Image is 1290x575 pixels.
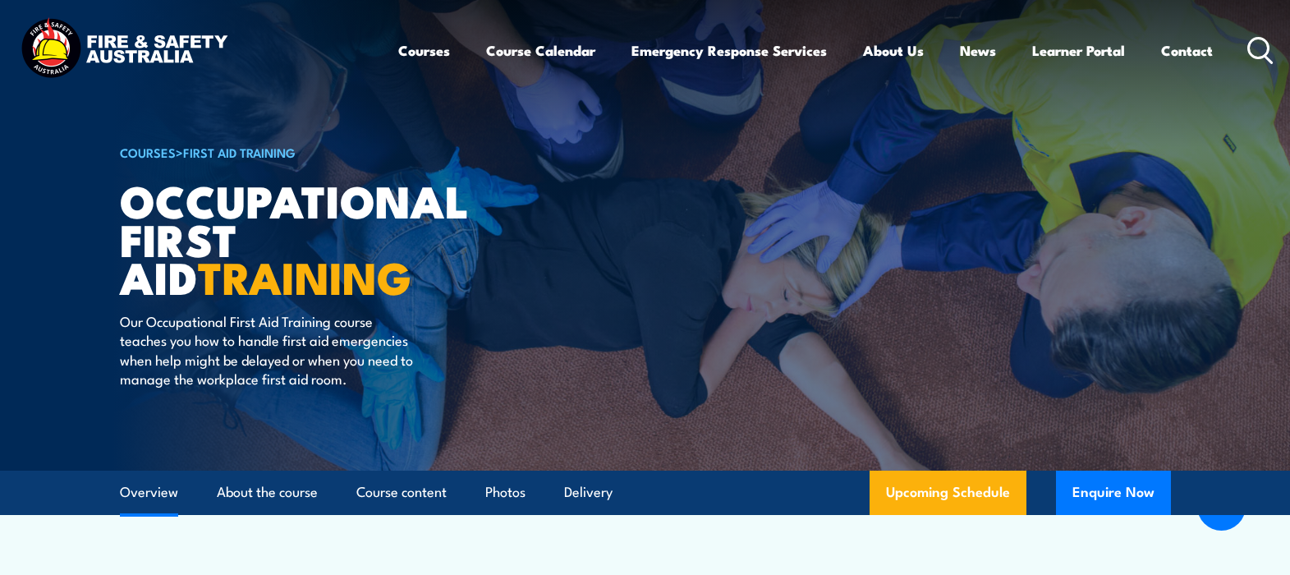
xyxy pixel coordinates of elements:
[356,471,447,514] a: Course content
[120,181,526,296] h1: Occupational First Aid
[1056,471,1171,515] button: Enquire Now
[631,29,827,72] a: Emergency Response Services
[960,29,996,72] a: News
[120,142,526,162] h6: >
[564,471,613,514] a: Delivery
[398,29,450,72] a: Courses
[485,471,526,514] a: Photos
[1161,29,1213,72] a: Contact
[120,143,176,161] a: COURSES
[183,143,296,161] a: First Aid Training
[120,311,420,389] p: Our Occupational First Aid Training course teaches you how to handle first aid emergencies when h...
[1032,29,1125,72] a: Learner Portal
[217,471,318,514] a: About the course
[198,241,411,310] strong: TRAINING
[863,29,924,72] a: About Us
[120,471,178,514] a: Overview
[870,471,1026,515] a: Upcoming Schedule
[486,29,595,72] a: Course Calendar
